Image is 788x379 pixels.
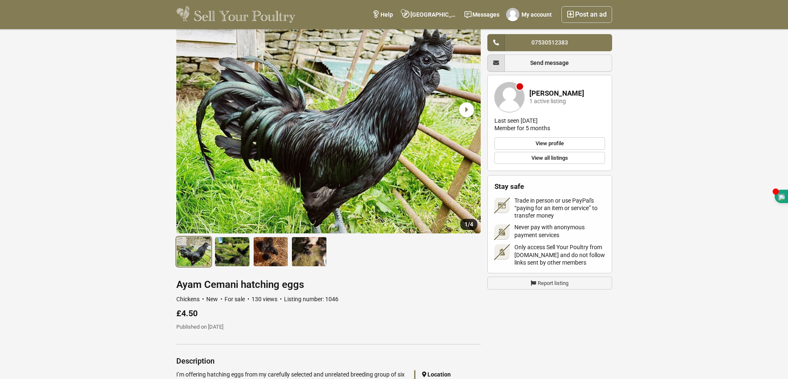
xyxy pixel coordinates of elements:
span: Send message [530,59,569,66]
span: For sale [225,296,250,302]
a: View all listings [494,152,605,164]
span: New [206,296,223,302]
a: Messages [460,6,504,23]
img: Thomas harney [494,82,524,112]
p: Published on [DATE] [176,323,481,331]
a: Report listing [487,277,612,290]
img: Ayam Cemani hatching eggs - 3 [253,237,289,267]
span: 1 [464,221,468,228]
span: 4 [470,221,473,228]
div: Previous slide [180,99,202,121]
span: Report listing [538,279,568,287]
div: Member is offline [516,83,523,90]
div: Member for 5 months [494,124,550,132]
img: Ayam Cemani hatching eggs - 2 [215,237,250,267]
a: [PERSON_NAME] [529,89,584,97]
span: Never pay with anonymous payment services [514,223,605,238]
div: 1 active listing [529,98,566,104]
span: 07530512383 [531,39,568,46]
h2: Location [422,370,481,379]
a: Post an ad [561,6,612,23]
span: Listing number: 1046 [284,296,338,302]
h2: Stay safe [494,182,605,191]
img: Ayam Cemani hatching eggs - 1 [176,237,212,267]
h2: Description [176,357,481,365]
a: View profile [494,137,605,150]
div: Next slide [455,99,477,121]
h1: Ayam Cemani hatching eggs [176,279,481,290]
a: 07530512383 [487,34,612,51]
a: Help [368,6,398,23]
div: £4.50 [176,309,481,318]
img: Ayam Cemani hatching eggs - 4 [291,237,327,267]
span: Only access Sell Your Poultry from [DOMAIN_NAME] and do not follow links sent by other members [514,243,605,266]
span: 130 views [252,296,283,302]
a: Send message [487,54,612,72]
span: Trade in person or use PayPal's “paying for an item or service” to transfer money [514,197,605,220]
span: Chickens [176,296,205,302]
div: Last seen [DATE] [494,117,538,124]
a: My account [504,6,556,23]
a: [GEOGRAPHIC_DATA], [GEOGRAPHIC_DATA] [398,6,460,23]
img: Abungy [506,8,519,21]
div: / [460,219,477,230]
img: Sell Your Poultry [176,6,296,23]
